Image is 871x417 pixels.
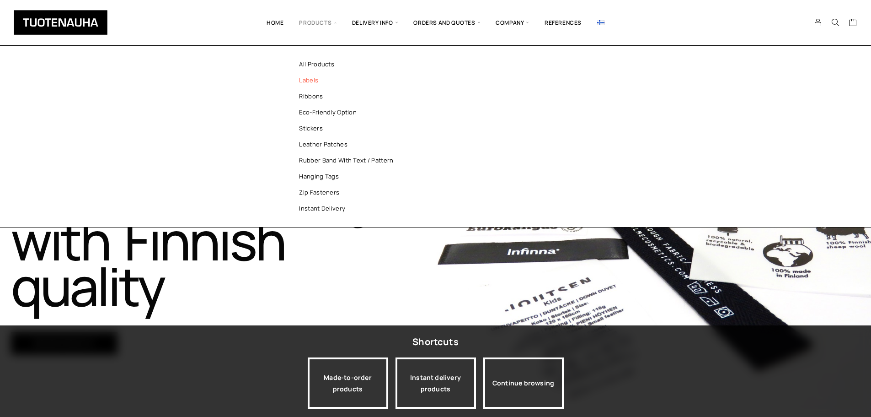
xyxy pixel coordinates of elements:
div: Continue browsing [483,357,564,409]
a: Leather patches [284,136,417,152]
button: Search [827,18,844,27]
a: Cart [849,18,857,29]
img: Tuotenauha Oy [14,10,107,35]
a: My Account [809,18,827,27]
a: Stickers [284,120,417,136]
a: Labels [284,72,417,88]
span: Company [488,7,537,38]
a: Instant delivery [284,200,417,217]
span: Products [291,7,344,38]
a: References [537,7,589,38]
a: Home [259,7,291,38]
a: Ribbons [284,88,417,104]
span: Delivery info [344,7,406,38]
a: Instant delivery products [395,357,476,409]
a: Zip fasteners [284,184,417,200]
a: Rubber band with text / pattern [284,152,417,168]
div: Shortcuts [412,334,459,350]
a: Made-to-order products [308,357,388,409]
a: Hanging tags [284,168,417,184]
h1: Brand labels, ribbons and tags with Finnish quality [11,126,434,309]
a: All products [284,56,417,72]
img: Suomi [597,20,604,25]
a: Eco-friendly option [284,104,417,120]
span: Orders and quotes [406,7,488,38]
